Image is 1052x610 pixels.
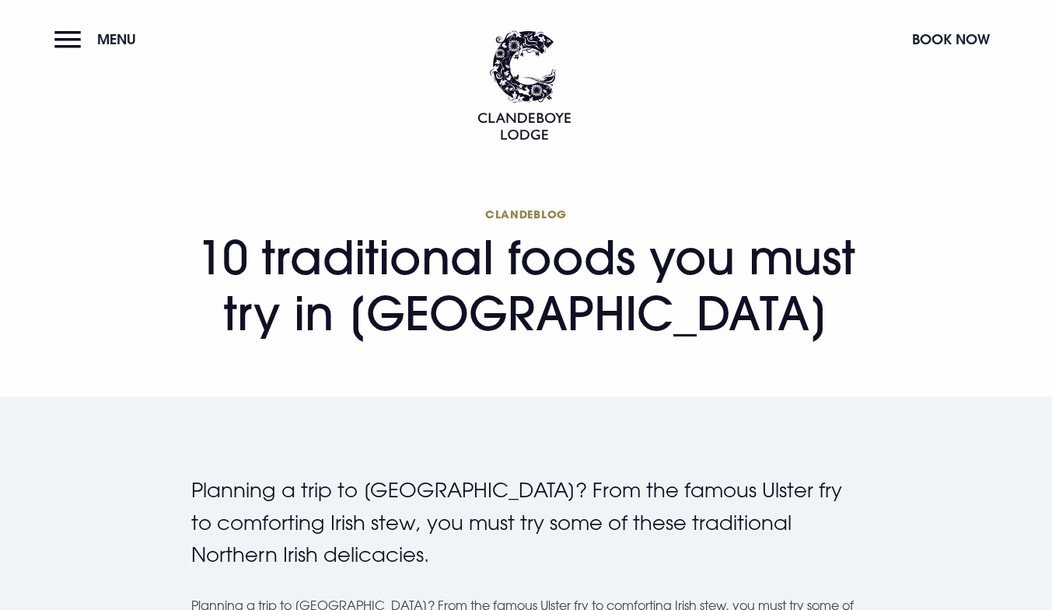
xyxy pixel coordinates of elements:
p: Planning a trip to [GEOGRAPHIC_DATA]? From the famous Ulster fry to comforting Irish stew, you mu... [191,474,862,571]
span: Menu [97,30,136,48]
button: Menu [54,23,144,56]
span: Clandeblog [191,207,862,221]
img: Clandeboye Lodge [477,30,571,140]
button: Book Now [904,23,998,56]
h1: 10 traditional foods you must try in [GEOGRAPHIC_DATA] [191,207,862,341]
